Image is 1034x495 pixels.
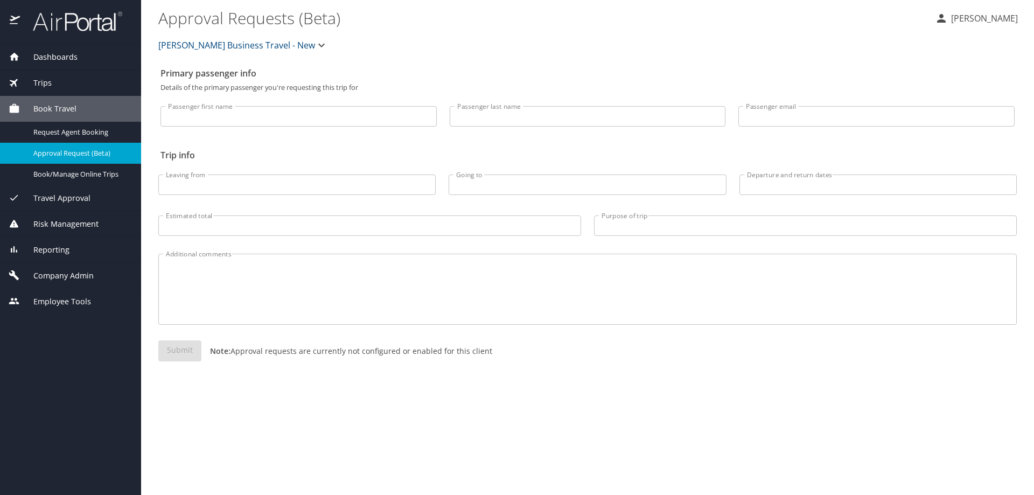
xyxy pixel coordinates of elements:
[931,9,1022,28] button: [PERSON_NAME]
[20,244,69,256] span: Reporting
[160,65,1015,82] h2: Primary passenger info
[20,192,90,204] span: Travel Approval
[10,11,21,32] img: icon-airportal.png
[158,1,926,34] h1: Approval Requests (Beta)
[21,11,122,32] img: airportal-logo.png
[160,84,1015,91] p: Details of the primary passenger you're requesting this trip for
[201,345,492,357] p: Approval requests are currently not configured or enabled for this client
[158,38,315,53] span: [PERSON_NAME] Business Travel - New
[33,148,128,158] span: Approval Request (Beta)
[160,147,1015,164] h2: Trip info
[33,169,128,179] span: Book/Manage Online Trips
[20,270,94,282] span: Company Admin
[948,12,1018,25] p: [PERSON_NAME]
[20,51,78,63] span: Dashboards
[20,77,52,89] span: Trips
[20,103,76,115] span: Book Travel
[33,127,128,137] span: Request Agent Booking
[154,34,332,56] button: [PERSON_NAME] Business Travel - New
[20,218,99,230] span: Risk Management
[210,346,230,356] strong: Note:
[20,296,91,308] span: Employee Tools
